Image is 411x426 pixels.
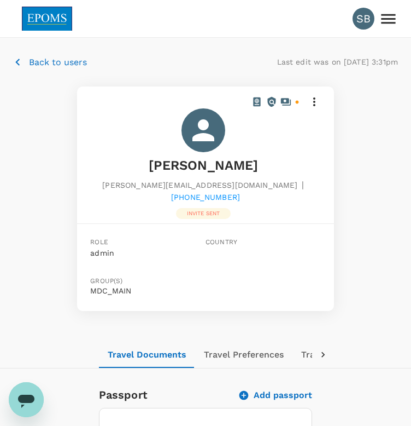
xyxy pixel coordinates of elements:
[13,55,87,69] button: Back to users
[102,180,297,191] span: [PERSON_NAME][EMAIL_ADDRESS][DOMAIN_NAME]
[240,390,312,401] button: Add passport
[22,7,72,31] img: EPOMS SDN BHD
[187,209,220,217] p: Invite sent
[277,56,398,67] p: Last edit was on [DATE] 3:31pm
[99,342,195,368] button: Travel Documents
[353,8,374,30] div: SB
[99,386,148,404] h6: Passport
[171,192,240,203] span: [PHONE_NUMBER]
[205,237,321,248] span: Country
[302,179,304,192] span: |
[9,382,44,417] iframe: Button to launch messaging window
[29,56,87,69] p: Back to users
[292,342,364,368] button: Travel Policy
[195,342,292,368] button: Travel Preferences
[149,158,259,173] span: [PERSON_NAME]
[90,287,131,296] button: MDC_MAIN
[90,276,320,287] span: Group(s)
[90,237,205,248] span: Role
[90,249,114,257] span: admin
